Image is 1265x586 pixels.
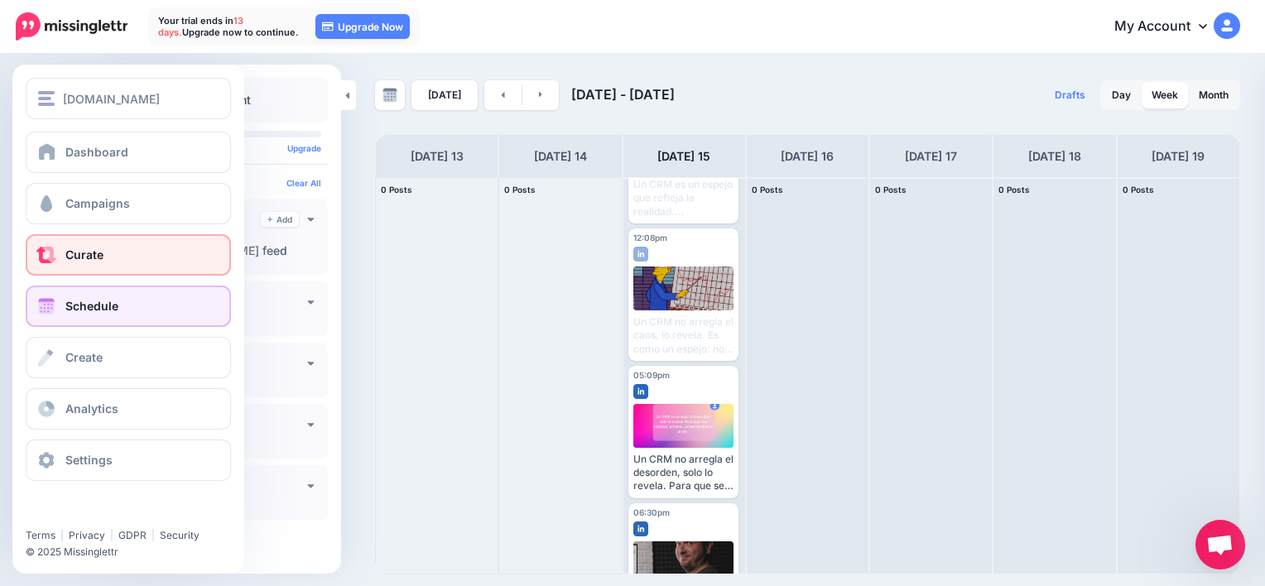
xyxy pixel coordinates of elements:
span: Campaigns [65,196,130,210]
h4: [DATE] 17 [905,146,957,166]
a: Day [1102,82,1141,108]
img: linkedin-square.png [633,521,648,536]
a: Privacy [69,529,105,541]
a: Month [1189,82,1239,108]
a: Drafts [1045,80,1095,110]
span: Schedule [65,299,118,313]
a: Settings [26,439,231,481]
a: Week [1142,82,1188,108]
a: Upgrade [287,143,321,153]
span: Analytics [65,401,118,415]
span: 0 Posts [752,185,783,195]
span: [DATE] - [DATE] [571,86,675,103]
a: Curate [26,234,231,276]
a: Add [261,212,299,227]
span: | [60,529,64,541]
span: 0 Posts [1123,185,1154,195]
h4: [DATE] 18 [1028,146,1081,166]
p: Your trial ends in Upgrade now to continue. [158,15,299,38]
span: 05:09pm [633,370,670,380]
button: [DOMAIN_NAME] [26,78,231,119]
h4: [DATE] 14 [534,146,587,166]
span: Drafts [1055,90,1085,100]
span: [DOMAIN_NAME] [63,89,160,108]
li: © 2025 Missinglettr [26,544,241,560]
span: 0 Posts [998,185,1030,195]
a: GDPR [118,529,147,541]
span: 0 Posts [875,185,907,195]
span: | [110,529,113,541]
span: Settings [65,453,113,467]
a: Upgrade Now [315,14,410,39]
img: Missinglettr [16,12,127,41]
span: Create [65,350,103,364]
a: Security [160,529,200,541]
div: Un CRM es un espejo que refleja la realidad. Si hay desorden o falta de seguimiento, el CRM los m... [633,178,734,219]
a: Create [26,337,231,378]
div: Chat abierto [1195,520,1245,569]
a: Dashboard [26,132,231,173]
div: Un CRM no arregla el desorden, solo lo revela. Para que sea efectivo, primero debes establecer un... [633,453,734,493]
a: [DATE] [411,80,478,110]
h4: [DATE] 19 [1152,146,1205,166]
a: Clear All [286,178,321,188]
img: linkedin-square.png [633,247,648,262]
span: 13 days. [158,15,243,38]
h4: [DATE] 16 [781,146,834,166]
a: Terms [26,529,55,541]
span: Curate [65,247,103,262]
h4: [DATE] 15 [657,146,710,166]
img: calendar-grey-darker.png [382,88,397,103]
h4: [DATE] 13 [411,146,464,166]
a: My Account [1098,7,1240,47]
span: 0 Posts [504,185,536,195]
div: Un CRM no arregla el caos, lo revela. Es como un espejo: no te peina, solo muestra tu realidad. S... [633,315,734,356]
span: 06:30pm [633,507,670,517]
img: linkedin-square.png [633,384,648,399]
span: 12:08pm [633,233,667,243]
span: Dashboard [65,145,128,159]
img: menu.png [38,91,55,106]
a: Schedule [26,286,231,327]
a: Analytics [26,388,231,430]
iframe: Twitter Follow Button [26,505,152,521]
span: | [152,529,155,541]
a: Campaigns [26,183,231,224]
span: 0 Posts [381,185,412,195]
